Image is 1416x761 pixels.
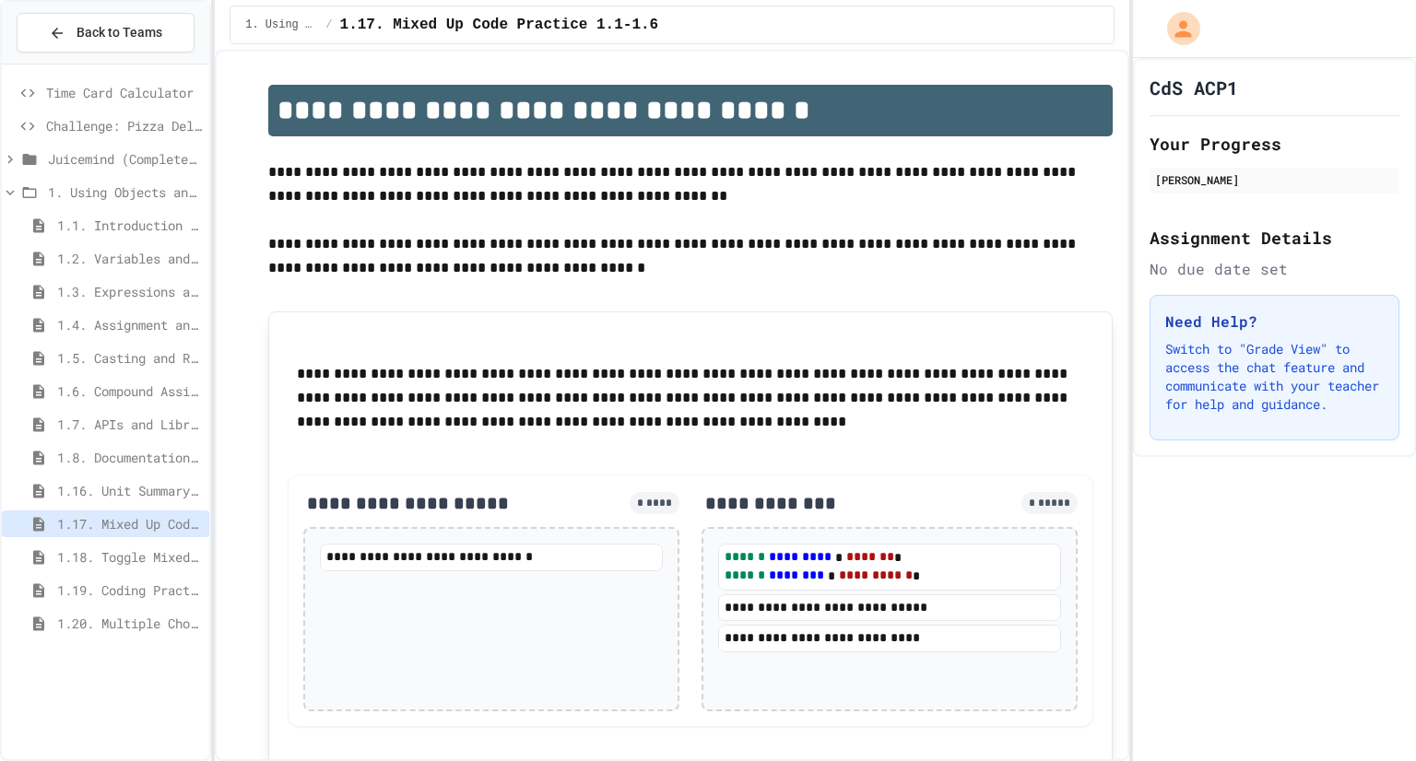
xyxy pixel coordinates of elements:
[57,614,202,633] span: 1.20. Multiple Choice Exercises for Unit 1a (1.1-1.6)
[57,580,202,600] span: 1.19. Coding Practice 1a (1.1-1.6)
[57,381,202,401] span: 1.6. Compound Assignment Operators
[57,282,202,301] span: 1.3. Expressions and Output [New]
[48,149,202,169] span: Juicemind (Completed) Excersizes
[57,481,202,500] span: 1.16. Unit Summary 1a (1.1-1.6)
[1165,310,1384,333] h3: Need Help?
[57,415,202,434] span: 1.7. APIs and Libraries
[1148,7,1205,50] div: My Account
[57,249,202,268] span: 1.2. Variables and Data Types
[340,14,659,36] span: 1.17. Mixed Up Code Practice 1.1-1.6
[48,182,202,202] span: 1. Using Objects and Methods
[1150,131,1399,157] h2: Your Progress
[1263,607,1398,685] iframe: chat widget
[1150,75,1238,100] h1: CdS ACP1
[1150,258,1399,280] div: No due date set
[17,13,195,53] button: Back to Teams
[46,116,202,135] span: Challenge: Pizza Delivery Calculator
[57,514,202,533] span: 1.17. Mixed Up Code Practice 1.1-1.6
[57,348,202,368] span: 1.5. Casting and Ranges of Values
[57,315,202,334] span: 1.4. Assignment and Input
[57,216,202,235] span: 1.1. Introduction to Algorithms, Programming, and Compilers
[1165,340,1384,414] p: Switch to "Grade View" to access the chat feature and communicate with your teacher for help and ...
[57,448,202,467] span: 1.8. Documentation with Comments and Preconditions
[57,547,202,567] span: 1.18. Toggle Mixed Up or Write Code Practice 1.1-1.6
[1339,687,1398,743] iframe: chat widget
[245,18,318,32] span: 1. Using Objects and Methods
[1150,225,1399,251] h2: Assignment Details
[325,18,332,32] span: /
[1155,171,1394,188] div: [PERSON_NAME]
[77,23,162,42] span: Back to Teams
[46,83,202,102] span: Time Card Calculator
